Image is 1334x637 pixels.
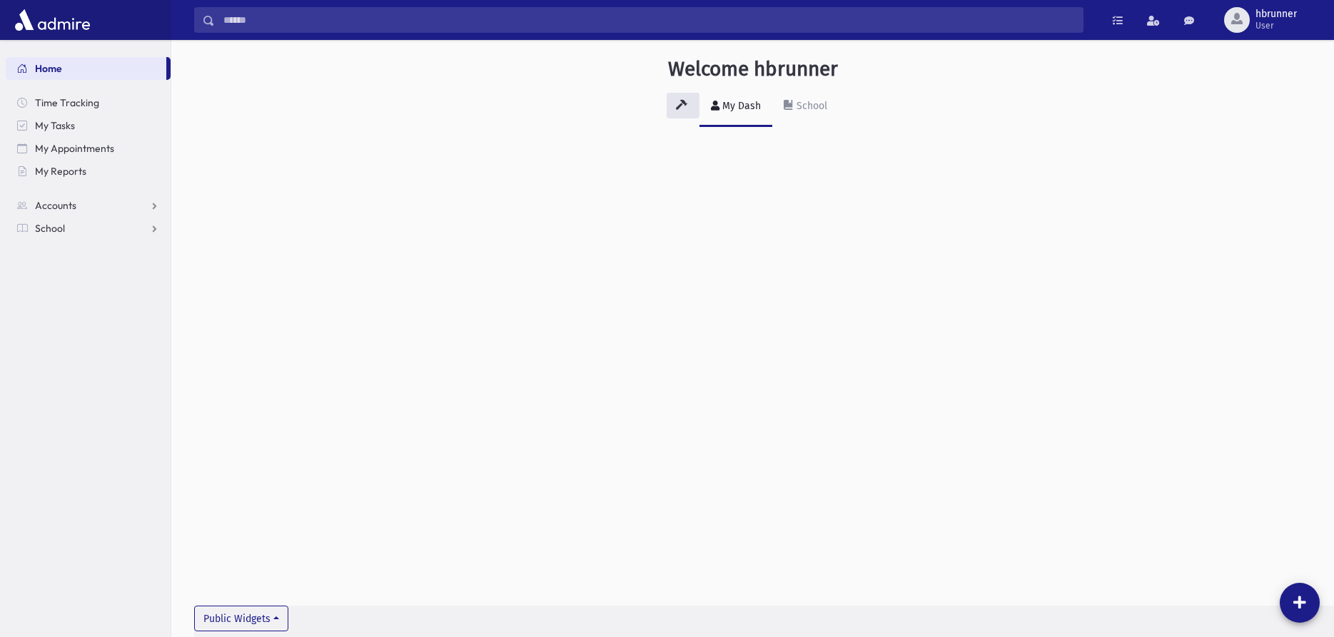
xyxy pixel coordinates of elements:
[35,222,65,235] span: School
[35,142,114,155] span: My Appointments
[668,57,838,81] h3: Welcome hbrunner
[6,160,171,183] a: My Reports
[6,114,171,137] a: My Tasks
[1255,20,1297,31] span: User
[1255,9,1297,20] span: hbrunner
[194,606,288,631] button: Public Widgets
[35,119,75,132] span: My Tasks
[6,194,171,217] a: Accounts
[35,199,76,212] span: Accounts
[35,62,62,75] span: Home
[6,91,171,114] a: Time Tracking
[6,217,171,240] a: School
[35,96,99,109] span: Time Tracking
[6,137,171,160] a: My Appointments
[772,87,839,127] a: School
[35,165,86,178] span: My Reports
[794,100,827,112] div: School
[699,87,772,127] a: My Dash
[215,7,1083,33] input: Search
[11,6,94,34] img: AdmirePro
[6,57,166,80] a: Home
[719,100,761,112] div: My Dash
